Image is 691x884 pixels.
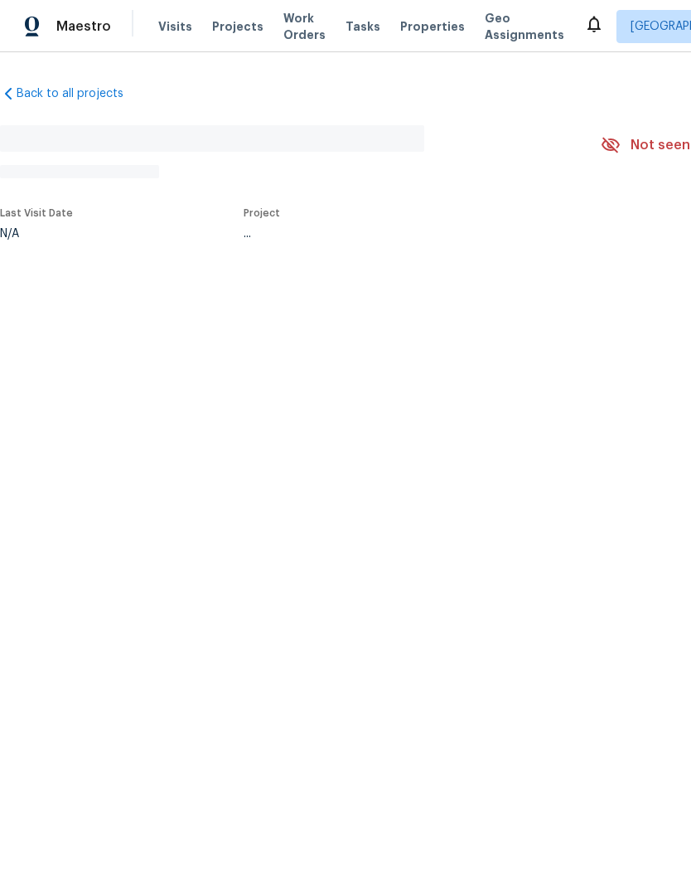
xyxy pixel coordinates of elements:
[244,228,562,240] div: ...
[485,10,564,43] span: Geo Assignments
[345,21,380,32] span: Tasks
[56,18,111,35] span: Maestro
[400,18,465,35] span: Properties
[158,18,192,35] span: Visits
[212,18,263,35] span: Projects
[283,10,326,43] span: Work Orders
[244,208,280,218] span: Project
